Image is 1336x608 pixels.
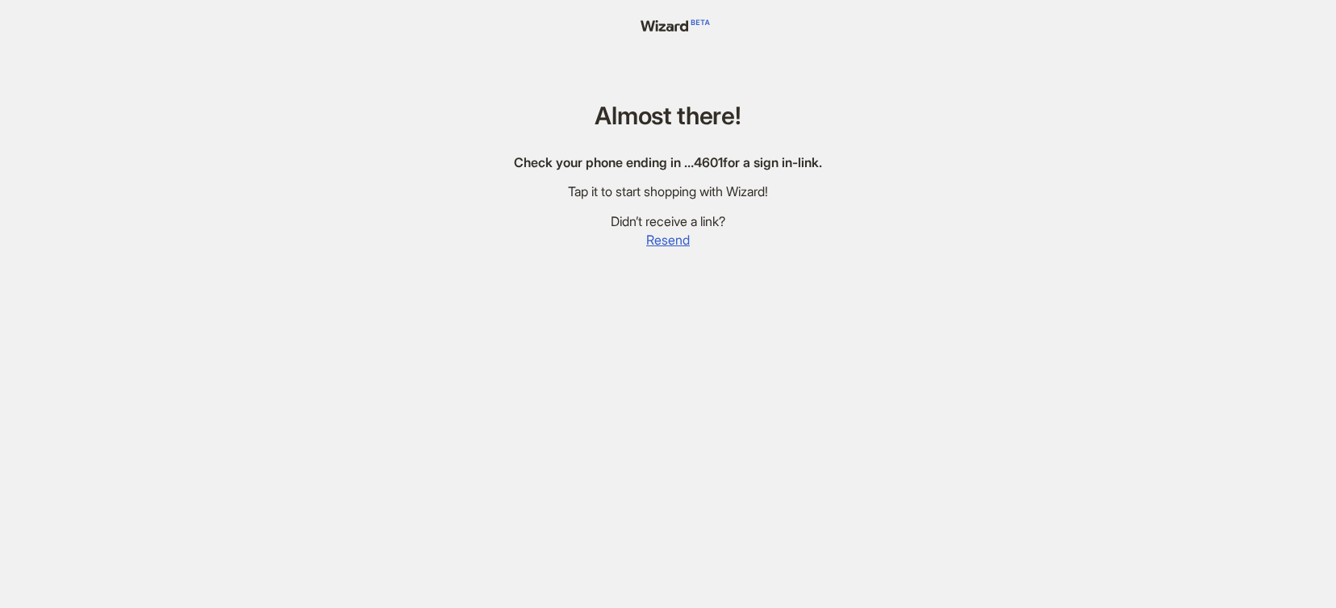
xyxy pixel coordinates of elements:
[514,103,822,129] h1: Almost there!
[645,230,691,249] button: Resend
[514,213,822,230] div: Didn’t receive a link?
[514,183,822,200] div: Tap it to start shopping with Wizard!
[646,232,690,249] span: Resend
[514,154,822,171] div: Check your phone ending in … 4601 for a sign in-link.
